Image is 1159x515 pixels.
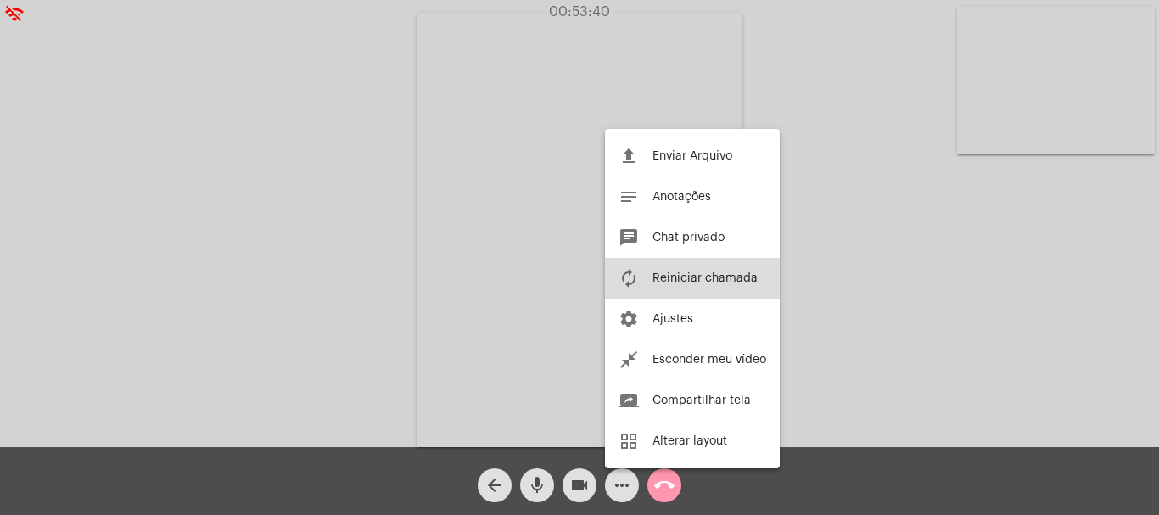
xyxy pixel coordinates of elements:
[652,191,711,203] span: Anotações
[652,435,727,447] span: Alterar layout
[619,146,639,166] mat-icon: file_upload
[652,272,758,284] span: Reiniciar chamada
[652,150,732,162] span: Enviar Arquivo
[652,232,725,244] span: Chat privado
[619,268,639,288] mat-icon: autorenew
[619,431,639,451] mat-icon: grid_view
[652,354,766,366] span: Esconder meu vídeo
[652,313,693,325] span: Ajustes
[619,227,639,248] mat-icon: chat
[652,395,751,406] span: Compartilhar tela
[619,350,639,370] mat-icon: close_fullscreen
[619,390,639,411] mat-icon: screen_share
[619,309,639,329] mat-icon: settings
[619,187,639,207] mat-icon: notes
